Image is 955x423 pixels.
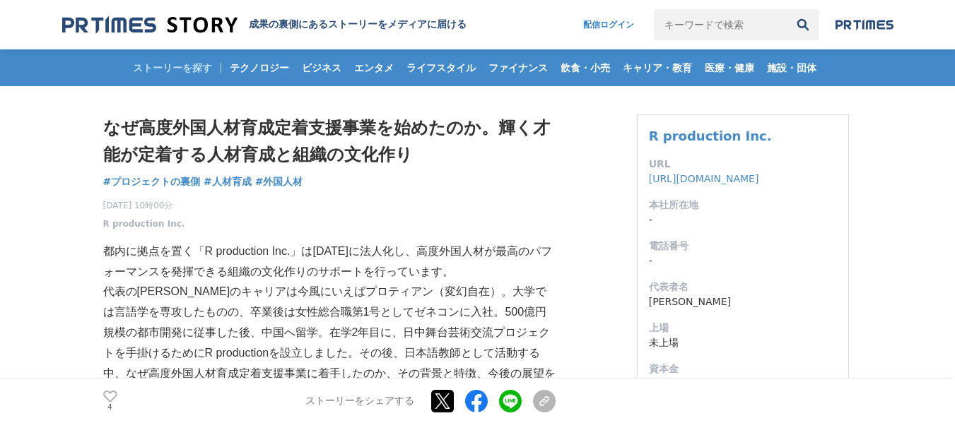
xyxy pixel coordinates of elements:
[649,213,837,227] dd: -
[569,9,648,40] a: 配信ログイン
[103,242,556,282] p: 都内に拠点を置く「R production Inc.」は[DATE]に法人化し、高度外国人材が最高のパフォーマンスを発揮できる組織の文化作りのサポートを行っています。
[649,321,837,335] dt: 上場
[649,362,837,376] dt: 資本金
[296,49,347,86] a: ビジネス
[649,173,759,184] a: [URL][DOMAIN_NAME]
[649,294,837,309] dd: [PERSON_NAME]
[787,9,819,40] button: 検索
[649,129,772,143] a: R production Inc.
[305,395,414,407] p: ストーリーをシェアする
[649,254,837,268] dd: -
[103,174,201,189] a: #プロジェクトの裏側
[699,61,760,74] span: 医療・健康
[103,404,117,411] p: 4
[699,49,760,86] a: 医療・健康
[348,49,399,86] a: エンタメ
[555,61,616,74] span: 飲食・小売
[224,61,295,74] span: テクノロジー
[649,157,837,172] dt: URL
[255,174,303,189] a: #外国人材
[761,49,822,86] a: 施設・団体
[649,280,837,294] dt: 代表者名
[401,61,481,74] span: ライフスタイル
[654,9,787,40] input: キーワードで検索
[103,218,185,230] a: R production Inc.
[103,282,556,404] p: 代表の[PERSON_NAME]のキャリアは今風にいえばプロティアン（変幻自在）。大学では言語学を専攻したものの、卒業後は女性総合職第1号としてゼネコンに入社。500億円規模の都市開発に従事した...
[255,175,303,188] span: #外国人材
[103,199,185,212] span: [DATE] 10時00分
[761,61,822,74] span: 施設・団体
[649,239,837,254] dt: 電話番号
[103,114,556,169] h1: なぜ高度外国人材育成定着支援事業を始めたのか。輝く才能が定着する人材育成と組織の文化作り
[296,61,347,74] span: ビジネス
[204,174,252,189] a: #人材育成
[348,61,399,74] span: エンタメ
[555,49,616,86] a: 飲食・小売
[103,175,201,188] span: #プロジェクトの裏側
[649,335,837,350] dd: 未上場
[62,16,238,35] img: 成果の裏側にあるストーリーをメディアに届ける
[649,198,837,213] dt: 本社所在地
[617,49,698,86] a: キャリア・教育
[483,49,553,86] a: ファイナンス
[401,49,481,86] a: ライフスタイル
[617,61,698,74] span: キャリア・教育
[649,376,837,391] dd: 100万円
[836,19,894,30] img: prtimes
[204,175,252,188] span: #人材育成
[62,16,467,35] a: 成果の裏側にあるストーリーをメディアに届ける 成果の裏側にあるストーリーをメディアに届ける
[249,18,467,31] h2: 成果の裏側にあるストーリーをメディアに届ける
[224,49,295,86] a: テクノロジー
[483,61,553,74] span: ファイナンス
